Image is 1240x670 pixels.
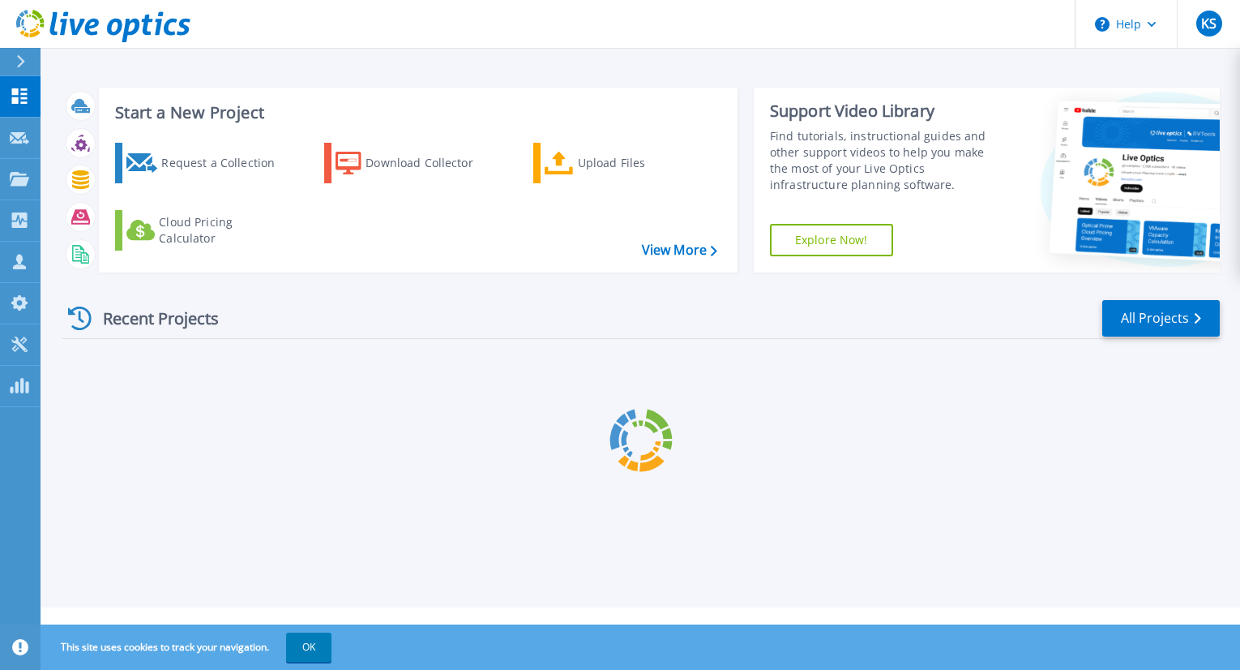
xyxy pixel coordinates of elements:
[115,104,716,122] h3: Start a New Project
[45,633,331,662] span: This site uses cookies to track your navigation.
[770,128,1004,193] div: Find tutorials, instructional guides and other support videos to help you make the most of your L...
[642,243,717,258] a: View More
[159,214,289,247] div: Cloud Pricing Calculator
[770,224,893,256] a: Explore Now!
[324,143,505,183] a: Download Collector
[1102,300,1220,337] a: All Projects
[770,101,1004,122] div: Support Video Library
[578,147,708,179] div: Upload Files
[1201,17,1216,30] span: KS
[62,298,241,338] div: Recent Projects
[161,147,291,179] div: Request a Collection
[366,147,495,179] div: Download Collector
[115,210,296,251] a: Cloud Pricing Calculator
[115,143,296,183] a: Request a Collection
[533,143,714,183] a: Upload Files
[286,633,331,662] button: OK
